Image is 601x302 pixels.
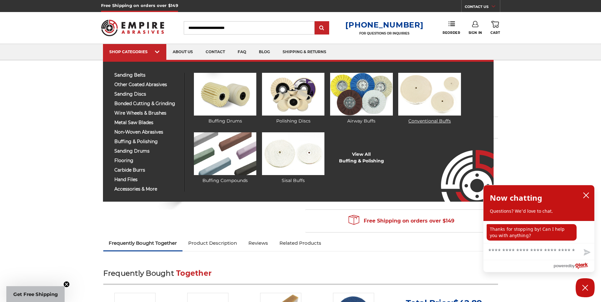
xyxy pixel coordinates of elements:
span: bonded cutting & grinding [114,101,180,106]
span: Together [176,269,212,278]
span: Free Shipping on orders over $149 [348,215,454,227]
a: Sisal Buffs [262,132,324,184]
span: sanding belts [114,73,180,78]
a: shipping & returns [276,44,333,60]
span: Sign In [469,31,482,35]
div: Get Free ShippingClose teaser [6,286,65,302]
span: metal saw blades [114,120,180,125]
span: wire wheels & brushes [114,111,180,116]
span: Cart [490,31,500,35]
span: by [570,262,575,270]
a: Powered by Olark [553,260,594,272]
a: Cart [490,21,500,35]
a: Reorder [443,21,460,35]
a: about us [166,44,199,60]
a: Airway Buffs [330,73,393,124]
span: accessories & more [114,187,180,192]
button: Close teaser [63,281,70,287]
p: Questions? We'd love to chat. [490,208,588,214]
button: Send message [579,245,594,260]
span: Reorder [443,31,460,35]
a: Related Products [274,236,327,250]
img: Polishing Discs [262,73,324,116]
span: buffing & polishing [114,139,180,144]
a: Buffing Drums [194,73,256,124]
a: Product Description [182,236,243,250]
a: Buffing Compounds [194,132,256,184]
img: Buffing Compounds [194,132,256,175]
a: CONTACT US [465,3,500,12]
img: Airway Buffs [330,73,393,116]
a: Reviews [243,236,274,250]
img: Conventional Buffs [398,73,461,116]
h2: Now chatting [490,192,542,204]
span: powered [553,262,570,270]
div: SHOP CATEGORIES [109,49,160,54]
img: Sisal Buffs [262,132,324,175]
a: [PHONE_NUMBER] [345,20,423,29]
span: Frequently Bought [103,269,174,278]
span: non-woven abrasives [114,130,180,135]
div: olark chatbox [483,185,595,272]
a: Frequently Bought Together [103,236,183,250]
span: Get Free Shipping [13,291,58,297]
span: flooring [114,158,180,163]
p: FOR QUESTIONS OR INQUIRIES [345,31,423,35]
span: carbide burrs [114,168,180,173]
a: Polishing Discs [262,73,324,124]
a: blog [253,44,276,60]
span: other coated abrasives [114,82,180,87]
a: faq [231,44,253,60]
button: Close Chatbox [576,278,595,297]
span: sanding discs [114,92,180,97]
img: Empire Abrasives [101,16,164,40]
a: View AllBuffing & Polishing [339,151,384,164]
input: Submit [316,22,328,35]
a: Conventional Buffs [398,73,461,124]
img: Empire Abrasives Logo Image [430,131,494,202]
div: chat [483,221,594,243]
span: hand files [114,177,180,182]
button: close chatbox [581,191,591,200]
span: sanding drums [114,149,180,154]
a: contact [199,44,231,60]
p: Thanks for stopping by! Can I help you with anything? [487,224,577,241]
img: Buffing Drums [194,73,256,116]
